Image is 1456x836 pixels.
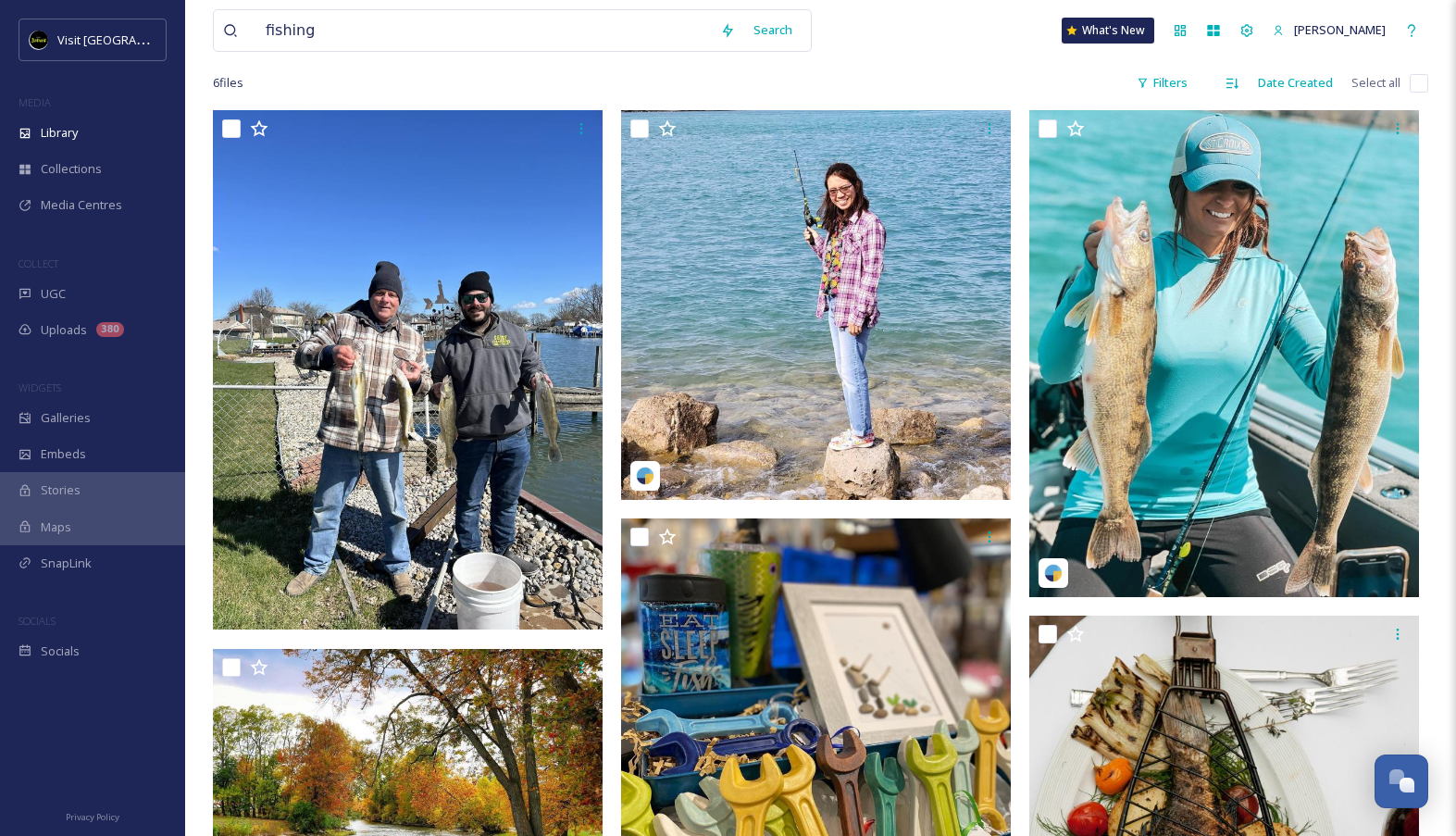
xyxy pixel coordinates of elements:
button: Open Chat [1375,755,1428,808]
span: Library [41,124,78,142]
img: cahenry12_09052024_1627947.jpg [1029,110,1419,597]
a: Privacy Policy [66,805,119,827]
img: snapsea-logo.png [636,467,654,485]
img: VISIT%20DETROIT%20LOGO%20-%20BLACK%20BACKGROUND.png [30,31,48,49]
span: Privacy Policy [66,811,119,823]
a: What's New [1062,18,1154,44]
span: Media Centres [41,196,122,214]
span: Socials [41,643,80,660]
a: [PERSON_NAME] [1263,12,1395,48]
span: COLLECT [19,256,58,270]
span: Galleries [41,409,91,427]
div: Filters [1127,65,1197,101]
span: 6 file s [213,74,243,92]
span: Embeds [41,445,86,463]
div: 380 [96,322,124,337]
span: Maps [41,518,71,536]
div: Date Created [1249,65,1342,101]
span: Collections [41,160,102,178]
span: UGC [41,285,66,303]
span: Stories [41,481,81,499]
img: dadandscottfishing.jpg [213,110,603,630]
img: snapsea-logo.png [1044,564,1063,582]
span: SOCIALS [19,614,56,628]
div: Search [744,12,802,48]
span: Select all [1351,74,1400,92]
span: MEDIA [19,95,51,109]
img: coopman999_09052024_1628762.jpg [621,110,1011,500]
span: WIDGETS [19,381,61,394]
span: Visit [GEOGRAPHIC_DATA] [57,31,201,48]
span: SnapLink [41,555,92,572]
span: [PERSON_NAME] [1294,21,1386,38]
input: Search your library [256,10,711,51]
span: Uploads [41,321,87,339]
